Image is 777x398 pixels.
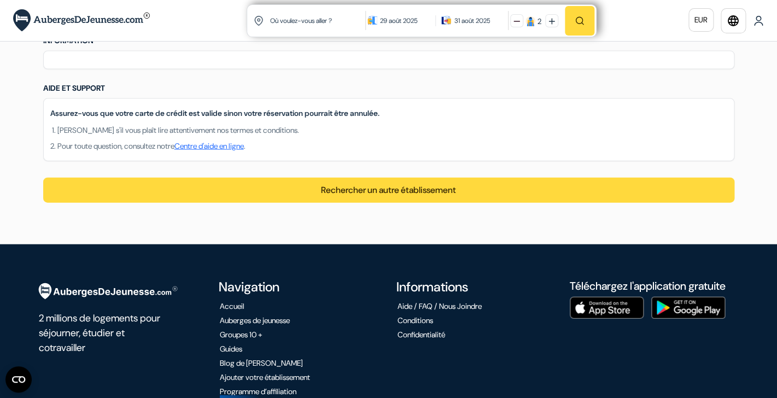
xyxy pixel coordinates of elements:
img: calendarIcon icon [441,15,451,25]
a: Conditions [398,315,433,325]
a: EUR [688,8,714,32]
img: guest icon [525,16,535,26]
p: Assurez-vous que votre carte de crédit est valide sinon votre réservation pourrait être annulée. [50,108,727,119]
a: Accueil [220,301,244,311]
img: AubergesDeJeunesse.com [13,9,150,32]
a: Groupes 10 + [220,330,262,340]
img: location icon [254,16,264,26]
a: Auberges de jeunesse [220,315,290,325]
h4: Informations [396,279,557,295]
a: language [721,8,746,33]
p: 2 millions de logements pour séjourner, étudier et cotravailler [39,308,164,355]
input: Ville, université ou logement [269,7,368,34]
a: Rechercher un autre établissement [321,184,456,196]
img: minus [513,18,520,25]
a: Ajouter votre établissement [220,372,310,382]
a: Programme d’affiliation [220,387,296,396]
a: Guides [220,344,242,354]
div: 2 [538,16,541,27]
button: Open CMP widget [5,366,32,393]
li: Pour toute question, consultez notre . [57,141,727,152]
a: Aide / FAQ / Nous Joindre [398,301,482,311]
img: Téléchargez l'application gratuite [570,297,644,319]
li: [PERSON_NAME] s'il vous plaît lire attentivement nos termes et conditions. [57,125,727,136]
img: Téléchargez l'application gratuite [651,297,725,319]
img: User Icon [753,15,764,26]
img: calendarIcon icon [367,15,377,25]
a: Centre d'aide en ligne [174,141,244,151]
i: language [727,14,740,27]
span: Aide et support [43,83,105,93]
h4: Navigation [219,279,379,295]
div: 31 août 2025 [454,15,490,26]
a: Confidentialité [398,330,445,340]
img: plus [548,18,555,25]
div: 29 août 2025 [380,15,430,26]
img: AubergesDeJeunesse.com.svg [31,275,183,308]
a: Téléchargez l'application gratuite [570,279,726,293]
a: Blog de [PERSON_NAME] [220,358,303,368]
